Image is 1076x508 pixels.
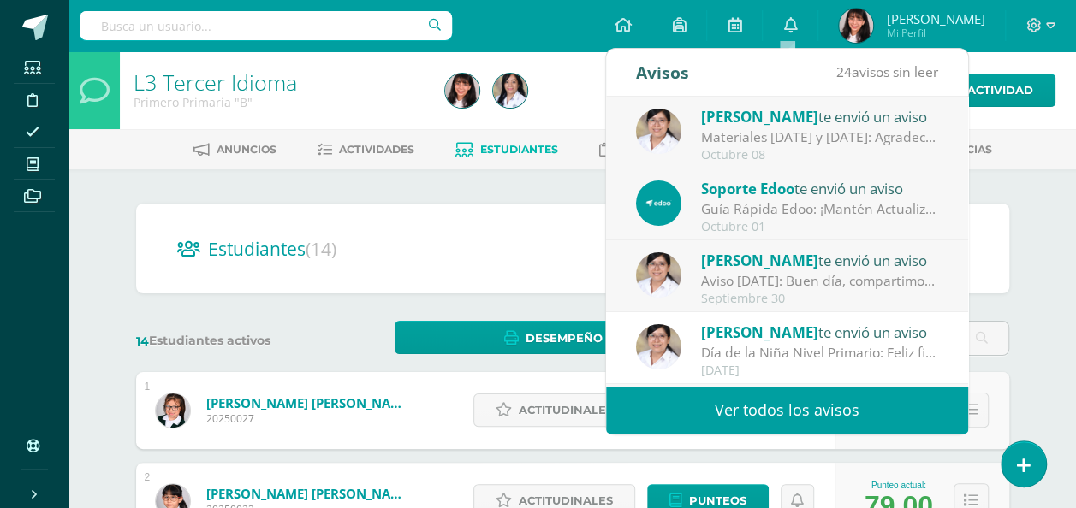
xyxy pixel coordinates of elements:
[701,251,818,270] span: [PERSON_NAME]
[701,292,939,306] div: Septiembre 30
[886,10,984,27] span: [PERSON_NAME]
[134,70,425,94] h1: L3 Tercer Idioma
[636,109,681,154] img: 4074e4aec8af62734b518a95961417a1.png
[636,180,681,226] img: 544892825c0ef607e0100ea1c1606ec1.png
[886,26,984,40] span: Mi Perfil
[134,94,425,110] div: Primero Primaria 'B'
[701,107,818,127] span: [PERSON_NAME]
[318,136,414,163] a: Actividades
[473,393,635,427] a: Actitudinales
[145,381,151,393] div: 1
[701,322,818,342] span: [PERSON_NAME]
[701,127,939,147] div: Materiales jueves 9 y viernes 10 de octubre: Agradecemos su apoyo. Coordinaciones de Nivel Primario
[193,136,276,163] a: Anuncios
[701,199,939,219] div: Guía Rápida Edoo: ¡Mantén Actualizada tu Información de Perfil!: En Edoo, es importante mantener ...
[836,62,938,81] span: avisos sin leer
[306,237,336,261] span: (14)
[480,143,558,156] span: Estudiantes
[208,237,336,261] span: Estudiantes
[701,249,939,271] div: te envió un aviso
[839,9,873,43] img: f24f368c0c04a6efa02f0eb874e4cc40.png
[701,177,939,199] div: te envió un aviso
[445,74,479,108] img: f24f368c0c04a6efa02f0eb874e4cc40.png
[636,49,689,96] div: Avisos
[606,387,968,434] a: Ver todos los avisos
[134,68,297,97] a: L3 Tercer Idioma
[701,179,794,198] span: Soporte Edoo
[701,271,939,291] div: Aviso 1 de Octubre: Buen día, compartimos información para el día de mañana. Feliz día
[455,136,558,163] a: Estudiantes
[701,363,939,378] div: [DATE]
[701,343,939,363] div: Día de la Niña Nivel Primario: Feliz fin de semana
[636,324,681,369] img: 4074e4aec8af62734b518a95961417a1.png
[701,321,939,343] div: te envió un aviso
[217,143,276,156] span: Anuncios
[636,252,681,298] img: 4074e4aec8af62734b518a95961417a1.png
[156,393,190,428] img: 711af0cb7437a58e3e7266b34b739cd5.png
[145,471,151,483] div: 2
[526,322,603,354] span: Desempeño
[927,74,1055,107] a: Actividad
[836,62,852,81] span: 24
[136,334,149,349] span: 14
[701,105,939,127] div: te envió un aviso
[701,220,939,234] div: Octubre 01
[395,321,712,354] a: Desempeño
[136,333,344,349] label: Estudiantes activos
[967,74,1033,106] span: Actividad
[80,11,452,40] input: Busca un usuario...
[339,143,414,156] span: Actividades
[519,394,613,426] span: Actitudinales
[206,394,412,411] a: [PERSON_NAME] [PERSON_NAME]
[493,74,527,108] img: 370ed853a3a320774bc16059822190fc.png
[206,411,412,426] span: 20250027
[599,136,704,163] a: Planificación
[701,148,939,162] div: Octubre 08
[206,485,412,502] a: [PERSON_NAME] [PERSON_NAME]
[865,481,933,490] div: Punteo actual:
